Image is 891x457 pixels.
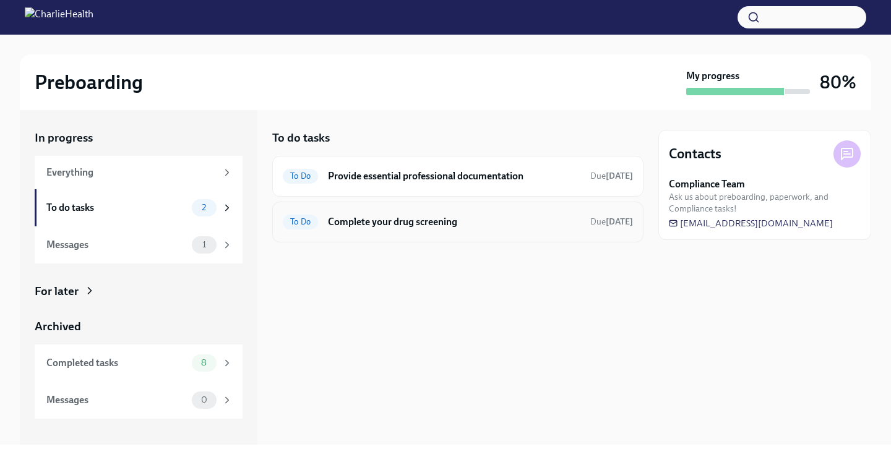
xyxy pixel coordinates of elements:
h6: Provide essential professional documentation [328,169,580,183]
span: Ask us about preboarding, paperwork, and Compliance tasks! [669,191,861,215]
span: 8 [194,358,214,367]
span: 0 [194,395,215,404]
a: To do tasks2 [35,189,243,226]
span: To Do [283,217,318,226]
a: Messages1 [35,226,243,263]
strong: [DATE] [606,171,633,181]
span: 1 [195,240,213,249]
a: To DoProvide essential professional documentationDue[DATE] [283,166,633,186]
a: Messages0 [35,382,243,419]
span: September 21st, 2025 08:00 [590,170,633,182]
div: For later [35,283,79,299]
strong: [DATE] [606,216,633,227]
h3: 80% [820,71,856,93]
div: Everything [46,166,217,179]
span: Due [590,171,633,181]
h6: Complete your drug screening [328,215,580,229]
span: To Do [283,171,318,181]
span: 2 [194,203,213,212]
span: September 22nd, 2025 08:00 [590,216,633,228]
a: Archived [35,318,243,335]
h5: To do tasks [272,130,330,146]
div: To do tasks [46,201,187,215]
h4: Contacts [669,145,721,163]
a: [EMAIL_ADDRESS][DOMAIN_NAME] [669,217,833,229]
h2: Preboarding [35,70,143,95]
a: To DoComplete your drug screeningDue[DATE] [283,212,633,232]
img: CharlieHealth [25,7,93,27]
strong: Compliance Team [669,177,745,191]
a: In progress [35,130,243,146]
a: For later [35,283,243,299]
div: Messages [46,238,187,252]
a: Everything [35,156,243,189]
span: Due [590,216,633,227]
strong: My progress [686,69,739,83]
a: Completed tasks8 [35,344,243,382]
div: Messages [46,393,187,407]
div: Completed tasks [46,356,187,370]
